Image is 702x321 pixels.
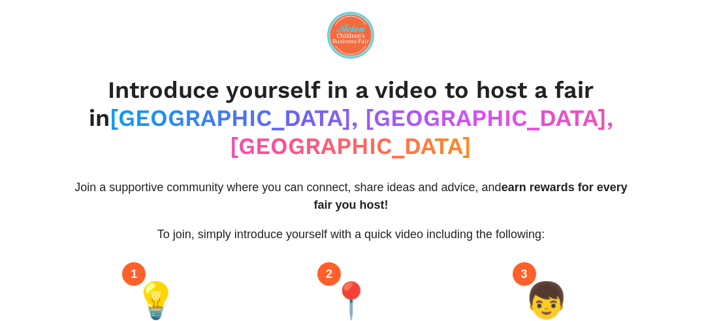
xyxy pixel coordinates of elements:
[110,104,613,160] span: [GEOGRAPHIC_DATA], [GEOGRAPHIC_DATA], [GEOGRAPHIC_DATA]
[313,181,627,211] span: earn rewards for every fair you host!
[513,262,536,286] div: 3
[317,262,341,286] div: 2
[69,76,634,161] h2: Introduce yourself in a video to host a fair in
[327,12,374,59] img: logo-09e7f61fd0461591446672a45e28a4aa4e3f772ea81a4ddf9c7371a8bcc222a1.png
[69,226,634,243] p: To join, simply introduce yourself with a quick video including the following:
[122,262,146,286] div: 1
[69,179,634,214] p: Join a supportive community where you can connect, share ideas and advice, and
